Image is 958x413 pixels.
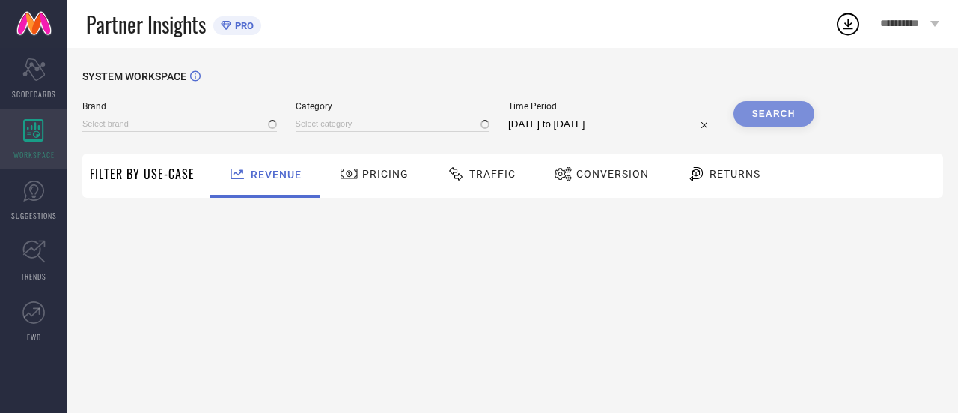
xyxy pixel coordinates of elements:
[576,168,649,180] span: Conversion
[251,169,302,181] span: Revenue
[469,168,516,180] span: Traffic
[231,20,254,31] span: PRO
[508,101,715,112] span: Time Period
[12,88,56,100] span: SCORECARDS
[82,101,277,112] span: Brand
[508,115,715,133] input: Select time period
[82,116,277,132] input: Select brand
[710,168,760,180] span: Returns
[11,210,57,221] span: SUGGESTIONS
[21,271,46,282] span: TRENDS
[835,10,861,37] div: Open download list
[27,331,41,343] span: FWD
[82,70,186,82] span: SYSTEM WORKSPACE
[13,149,55,160] span: WORKSPACE
[296,101,490,112] span: Category
[86,9,206,40] span: Partner Insights
[296,116,490,132] input: Select category
[362,168,409,180] span: Pricing
[90,165,195,183] span: Filter By Use-Case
